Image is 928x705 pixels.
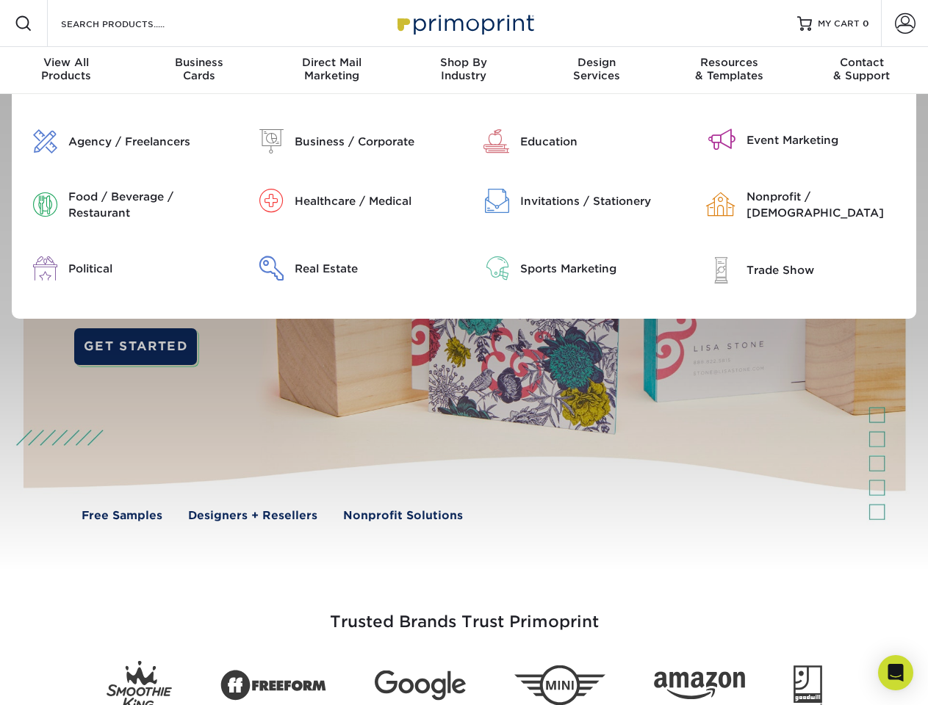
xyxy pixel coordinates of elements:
a: Contact& Support [796,47,928,94]
iframe: Google Customer Reviews [4,660,125,700]
span: Shop By [398,56,530,69]
span: 0 [863,18,869,29]
h3: Trusted Brands Trust Primoprint [35,577,894,649]
span: Direct Mail [265,56,398,69]
div: Marketing [265,56,398,82]
a: Shop ByIndustry [398,47,530,94]
div: Open Intercom Messenger [878,655,913,690]
img: Primoprint [391,7,538,39]
div: & Support [796,56,928,82]
a: Direct MailMarketing [265,47,398,94]
span: Resources [663,56,795,69]
div: Services [530,56,663,82]
img: Amazon [654,672,745,700]
input: SEARCH PRODUCTS..... [60,15,203,32]
div: & Templates [663,56,795,82]
a: Resources& Templates [663,47,795,94]
a: DesignServices [530,47,663,94]
span: Design [530,56,663,69]
img: Google [375,670,466,701]
a: BusinessCards [132,47,265,94]
span: MY CART [818,18,860,30]
div: Industry [398,56,530,82]
div: Cards [132,56,265,82]
img: Goodwill [794,665,822,705]
span: Contact [796,56,928,69]
span: Business [132,56,265,69]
